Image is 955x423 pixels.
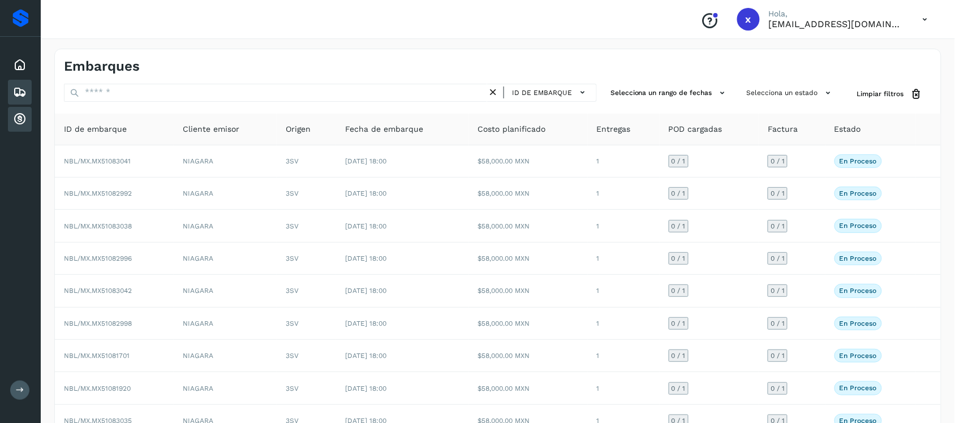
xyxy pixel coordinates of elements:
[64,352,130,360] span: NBL/MX.MX51081701
[345,222,386,230] span: [DATE] 18:00
[345,287,386,295] span: [DATE] 18:00
[848,84,932,105] button: Limpiar filtros
[277,145,336,178] td: 3SV
[768,123,798,135] span: Factura
[64,58,140,75] h4: Embarques
[588,243,660,275] td: 1
[345,320,386,327] span: [DATE] 18:00
[771,385,785,392] span: 0 / 1
[588,210,660,242] td: 1
[509,84,592,101] button: ID de embarque
[64,385,131,392] span: NBL/MX.MX51081920
[469,210,588,242] td: $58,000.00 MXN
[174,308,277,340] td: NIAGARA
[840,189,877,197] p: En proceso
[469,145,588,178] td: $58,000.00 MXN
[345,157,386,165] span: [DATE] 18:00
[771,352,785,359] span: 0 / 1
[174,145,277,178] td: NIAGARA
[469,308,588,340] td: $58,000.00 MXN
[345,352,386,360] span: [DATE] 18:00
[64,157,131,165] span: NBL/MX.MX51083041
[469,372,588,404] td: $58,000.00 MXN
[345,123,423,135] span: Fecha de embarque
[469,243,588,275] td: $58,000.00 MXN
[840,222,877,230] p: En proceso
[672,352,686,359] span: 0 / 1
[174,243,277,275] td: NIAGARA
[840,157,877,165] p: En proceso
[834,123,861,135] span: Estado
[8,53,32,77] div: Inicio
[588,178,660,210] td: 1
[588,275,660,307] td: 1
[174,340,277,372] td: NIAGARA
[174,372,277,404] td: NIAGARA
[857,89,904,99] span: Limpiar filtros
[669,123,722,135] span: POD cargadas
[588,308,660,340] td: 1
[771,223,785,230] span: 0 / 1
[771,255,785,262] span: 0 / 1
[742,84,839,102] button: Selecciona un estado
[672,385,686,392] span: 0 / 1
[769,9,905,19] p: Hola,
[183,123,239,135] span: Cliente emisor
[64,254,132,262] span: NBL/MX.MX51082996
[672,158,686,165] span: 0 / 1
[840,254,877,262] p: En proceso
[277,275,336,307] td: 3SV
[672,190,686,197] span: 0 / 1
[672,255,686,262] span: 0 / 1
[672,320,686,327] span: 0 / 1
[277,372,336,404] td: 3SV
[8,107,32,132] div: Cuentas por cobrar
[597,123,631,135] span: Entregas
[769,19,905,29] p: xmgm@transportesser.com.mx
[840,384,877,392] p: En proceso
[478,123,546,135] span: Costo planificado
[588,145,660,178] td: 1
[64,189,132,197] span: NBL/MX.MX51082992
[771,158,785,165] span: 0 / 1
[588,372,660,404] td: 1
[277,210,336,242] td: 3SV
[286,123,311,135] span: Origen
[8,80,32,105] div: Embarques
[64,123,127,135] span: ID de embarque
[840,352,877,360] p: En proceso
[606,84,733,102] button: Selecciona un rango de fechas
[672,223,686,230] span: 0 / 1
[345,385,386,392] span: [DATE] 18:00
[174,178,277,210] td: NIAGARA
[174,275,277,307] td: NIAGARA
[64,222,132,230] span: NBL/MX.MX51083038
[771,190,785,197] span: 0 / 1
[345,254,386,262] span: [DATE] 18:00
[840,287,877,295] p: En proceso
[469,275,588,307] td: $58,000.00 MXN
[840,320,877,327] p: En proceso
[771,287,785,294] span: 0 / 1
[277,308,336,340] td: 3SV
[345,189,386,197] span: [DATE] 18:00
[469,340,588,372] td: $58,000.00 MXN
[277,243,336,275] td: 3SV
[588,340,660,372] td: 1
[672,287,686,294] span: 0 / 1
[174,210,277,242] td: NIAGARA
[64,320,132,327] span: NBL/MX.MX51082998
[64,287,132,295] span: NBL/MX.MX51083042
[512,88,572,98] span: ID de embarque
[771,320,785,327] span: 0 / 1
[277,178,336,210] td: 3SV
[469,178,588,210] td: $58,000.00 MXN
[277,340,336,372] td: 3SV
